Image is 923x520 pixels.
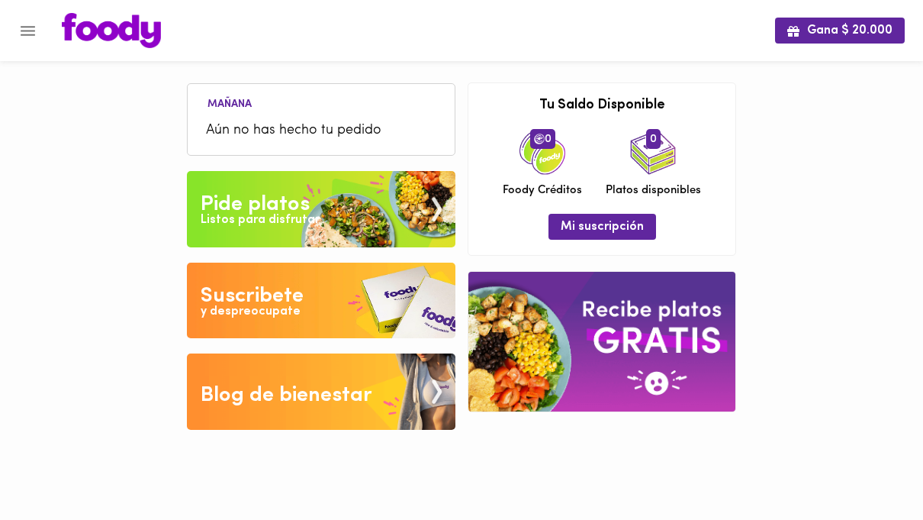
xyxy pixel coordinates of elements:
[187,171,455,247] img: Pide un Platos
[561,220,644,234] span: Mi suscripción
[201,303,301,321] div: y despreocupate
[480,99,724,114] h3: Tu Saldo Disponible
[606,182,701,199] span: Platos disponibles
[646,129,661,149] span: 0
[630,129,676,175] img: icon_dishes.png
[187,263,455,339] img: Disfruta bajar de peso
[468,272,735,412] img: referral-banner.png
[206,121,436,141] span: Aún no has hecho tu pedido
[519,129,565,175] img: credits-package.png
[201,380,372,411] div: Blog de bienestar
[775,18,905,43] button: Gana $ 20.000
[534,134,545,144] img: foody-creditos.png
[201,189,310,220] div: Pide platos
[201,212,320,229] div: Listos para disfrutar
[530,129,555,149] span: 0
[195,95,264,110] li: Mañana
[62,13,161,48] img: logo.png
[548,214,656,239] button: Mi suscripción
[787,24,892,38] span: Gana $ 20.000
[503,182,582,199] span: Foody Créditos
[201,281,304,312] div: Suscribete
[187,354,455,430] img: Blog de bienestar
[9,12,47,50] button: Menu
